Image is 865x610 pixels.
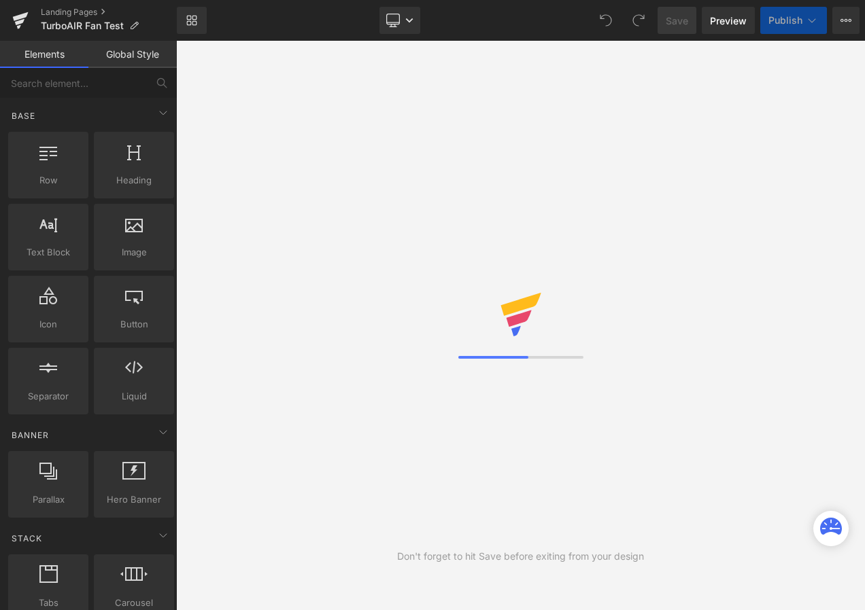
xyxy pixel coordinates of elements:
[666,14,688,28] span: Save
[98,492,170,507] span: Hero Banner
[98,317,170,331] span: Button
[12,317,84,331] span: Icon
[88,41,177,68] a: Global Style
[10,532,44,545] span: Stack
[12,596,84,610] span: Tabs
[625,7,652,34] button: Redo
[760,7,827,34] button: Publish
[12,245,84,259] span: Text Block
[768,15,802,26] span: Publish
[832,7,860,34] button: More
[10,109,37,122] span: Base
[12,173,84,187] span: Row
[41,7,177,18] a: Landing Pages
[592,7,620,34] button: Undo
[397,549,644,564] div: Don't forget to hit Save before exiting from your design
[98,389,170,403] span: Liquid
[12,492,84,507] span: Parallax
[702,7,755,34] a: Preview
[41,20,124,31] span: TurboAIR Fan Test
[710,14,747,28] span: Preview
[98,245,170,259] span: Image
[12,389,84,403] span: Separator
[10,429,50,442] span: Banner
[98,173,170,187] span: Heading
[98,596,170,610] span: Carousel
[177,7,207,34] a: New Library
